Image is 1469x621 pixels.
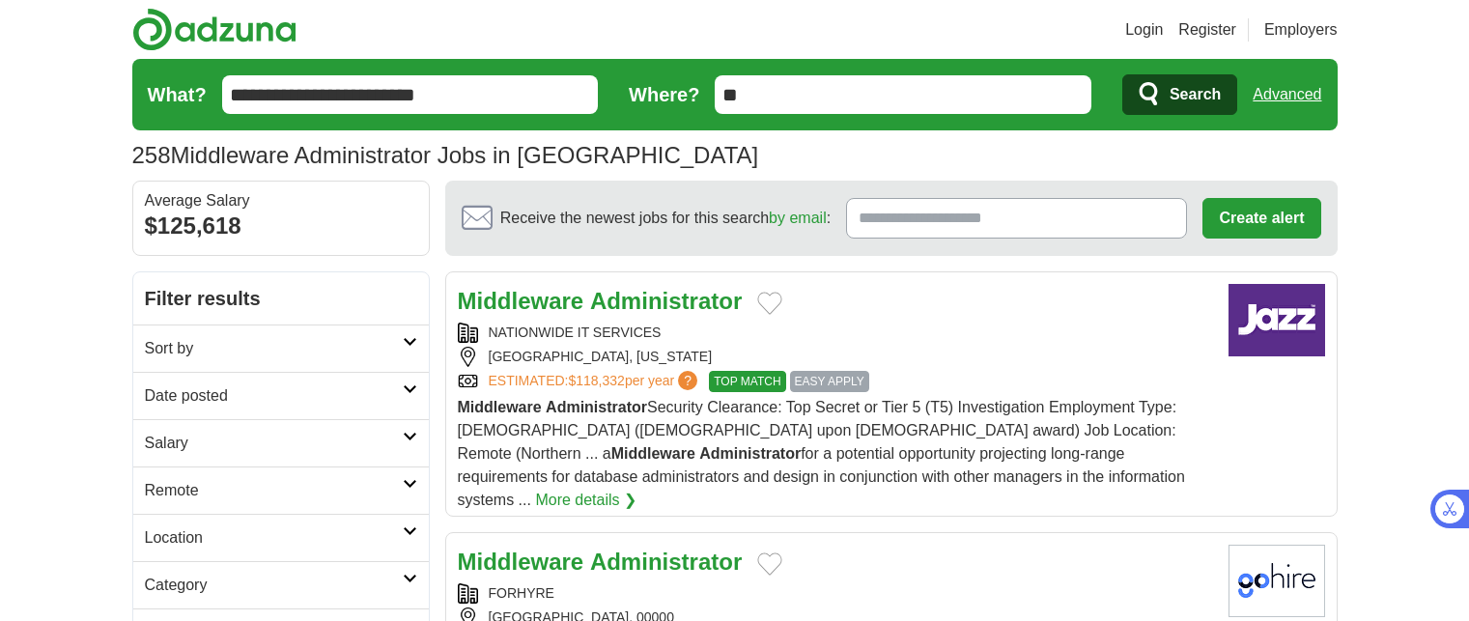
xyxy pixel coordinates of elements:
[1170,75,1221,114] span: Search
[145,432,403,455] h2: Salary
[1125,18,1163,42] a: Login
[145,574,403,597] h2: Category
[590,549,742,575] strong: Administrator
[458,583,1213,604] div: FORHYRE
[145,384,403,408] h2: Date posted
[133,372,429,419] a: Date posted
[1253,75,1321,114] a: Advanced
[1178,18,1236,42] a: Register
[133,561,429,608] a: Category
[1264,18,1338,42] a: Employers
[145,209,417,243] div: $125,618
[458,323,1213,343] div: NATIONWIDE IT SERVICES
[132,8,297,51] img: Adzuna logo
[590,288,742,314] strong: Administrator
[757,552,782,576] button: Add to favorite jobs
[535,489,636,512] a: More details ❯
[458,288,584,314] strong: Middleware
[145,479,403,502] h2: Remote
[699,445,801,462] strong: Administrator
[133,325,429,372] a: Sort by
[546,399,647,415] strong: Administrator
[769,210,827,226] a: by email
[611,445,695,462] strong: Middleware
[500,207,831,230] span: Receive the newest jobs for this search :
[757,292,782,315] button: Add to favorite jobs
[133,466,429,514] a: Remote
[148,80,207,109] label: What?
[458,549,584,575] strong: Middleware
[458,347,1213,367] div: [GEOGRAPHIC_DATA], [US_STATE]
[132,142,759,168] h1: Middleware Administrator Jobs in [GEOGRAPHIC_DATA]
[678,371,697,390] span: ?
[1202,198,1320,239] button: Create alert
[133,419,429,466] a: Salary
[1229,545,1325,617] img: Company logo
[629,80,699,109] label: Where?
[458,399,542,415] strong: Middleware
[458,288,743,314] a: Middleware Administrator
[489,371,702,392] a: ESTIMATED:$118,332per year?
[145,337,403,360] h2: Sort by
[132,138,171,173] span: 258
[709,371,785,392] span: TOP MATCH
[458,399,1185,508] span: Security Clearance: Top Secret or Tier 5 (T5) Investigation Employment Type: [DEMOGRAPHIC_DATA] (...
[790,371,869,392] span: EASY APPLY
[458,549,743,575] a: Middleware Administrator
[133,514,429,561] a: Location
[133,272,429,325] h2: Filter results
[568,373,624,388] span: $118,332
[145,193,417,209] div: Average Salary
[1122,74,1237,115] button: Search
[1229,284,1325,356] img: Company logo
[145,526,403,550] h2: Location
